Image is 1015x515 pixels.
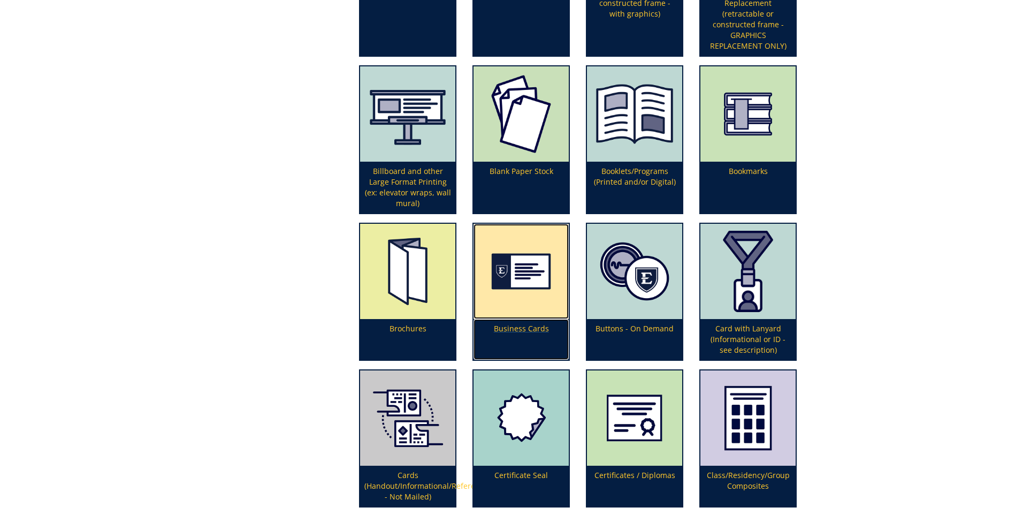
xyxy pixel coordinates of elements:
img: blank%20paper-65568471efb8f2.36674323.png [474,66,569,162]
p: Buttons - On Demand [587,319,682,360]
a: Billboard and other Large Format Printing (ex: elevator wraps, wall mural) [360,66,455,213]
img: index%20reference%20card%20art-5b7c246b46b985.83964793.png [360,370,455,466]
a: Card with Lanyard (Informational or ID - see description) [700,224,796,360]
p: Card with Lanyard (Informational or ID - see description) [700,319,796,360]
img: brochures-655684ddc17079.69539308.png [360,224,455,319]
p: Bookmarks [700,162,796,213]
img: class-composites-59482f17003723.28248747.png [700,370,796,466]
p: Brochures [360,319,455,360]
img: business%20cards-655684f769de13.42776325.png [474,224,569,319]
p: Cards (Handout/Informational/Reference - Not Mailed) [360,466,455,506]
img: canvas-5fff48368f7674.25692951.png [360,66,455,162]
a: Cards (Handout/Informational/Reference - Not Mailed) [360,370,455,506]
a: Buttons - On Demand [587,224,682,360]
p: Business Cards [474,319,569,360]
img: buttons-6556850c435158.61892814.png [587,224,682,319]
p: Booklets/Programs (Printed and/or Digital) [587,162,682,213]
a: Certificate Seal [474,370,569,506]
p: Certificates / Diplomas [587,466,682,506]
p: Certificate Seal [474,466,569,506]
a: Business Cards [474,224,569,360]
img: booklet%20or%20program-655684906987b4.38035964.png [587,66,682,162]
a: Blank Paper Stock [474,66,569,213]
a: Class/Residency/Group Composites [700,370,796,506]
img: certificates--diplomas-5a05f869a6b240.56065883.png [587,370,682,466]
p: Class/Residency/Group Composites [700,466,796,506]
a: Certificates / Diplomas [587,370,682,506]
p: Billboard and other Large Format Printing (ex: elevator wraps, wall mural) [360,162,455,213]
img: card%20with%20lanyard-64d29bdf945cd3.52638038.png [700,224,796,319]
a: Brochures [360,224,455,360]
a: Bookmarks [700,66,796,213]
a: Booklets/Programs (Printed and/or Digital) [587,66,682,213]
p: Blank Paper Stock [474,162,569,213]
img: certificateseal-5a9714020dc3f7.12157616.png [474,370,569,466]
img: bookmarks-655684c13eb552.36115741.png [700,66,796,162]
